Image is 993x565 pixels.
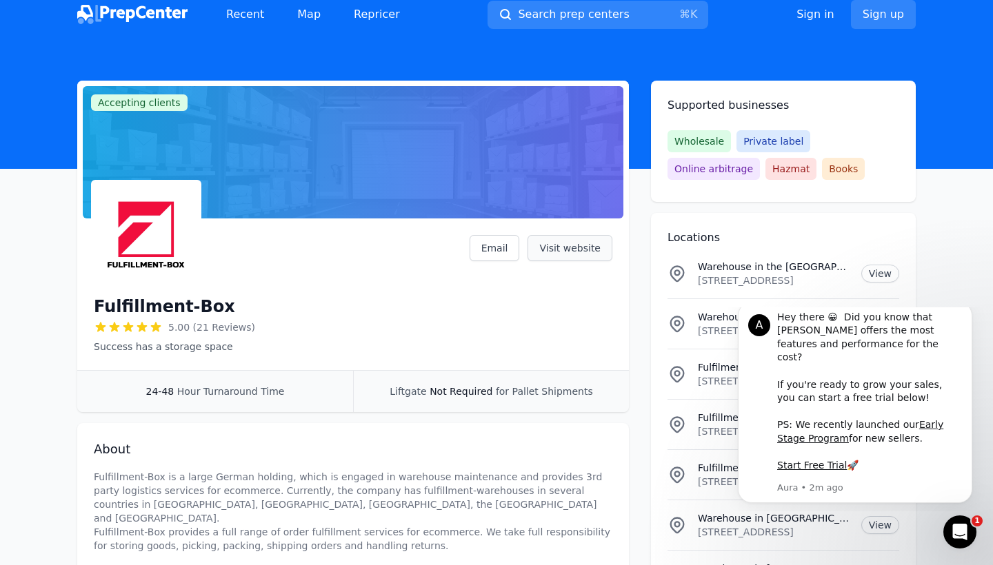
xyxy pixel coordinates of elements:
[972,515,983,526] span: 1
[943,515,976,548] iframe: Intercom live chat
[94,183,199,287] img: Fulfillment-Box
[94,470,612,553] p: Fulfillment-Box is a large German holding, which is engaged in warehouse maintenance and provides...
[698,324,850,338] p: [STREET_ADDRESS]
[698,411,850,424] p: Fulfillment-Box warehouse in [US_STATE] / [US_STATE]
[91,94,188,111] span: Accepting clients
[518,6,629,23] span: Search prep centers
[94,296,235,318] h1: Fulfillment-Box
[698,274,850,287] p: [STREET_ADDRESS]
[698,511,850,525] p: Warehouse in [GEOGRAPHIC_DATA]
[60,3,245,172] div: Message content
[390,386,426,397] span: Liftgate
[698,525,850,539] p: [STREET_ADDRESS]
[215,1,275,28] a: Recent
[861,516,899,534] a: View
[430,386,492,397] span: Not Required
[343,1,411,28] a: Repricer
[698,374,850,388] p: [STREET_ADDRESS]
[668,158,760,180] span: Online arbitrage
[286,1,332,28] a: Map
[496,386,593,397] span: for Pallet Shipments
[528,235,612,261] a: Visit website
[177,386,285,397] span: Hour Turnaround Time
[690,8,698,21] kbd: K
[698,424,850,438] p: [STREET_ADDRESS][US_STATE]
[60,3,245,165] div: Hey there 😀 Did you know that [PERSON_NAME] offers the most features and performance for the cost...
[736,130,810,152] span: Private label
[60,152,130,163] a: Start Free Trial
[698,475,850,489] p: [STREET_ADDRESS][US_STATE]
[861,265,899,282] a: View
[146,386,174,397] span: 24-48
[698,310,850,324] p: Warehouse in [GEOGRAPHIC_DATA]
[168,320,255,334] span: 5.00 (21 Reviews)
[765,158,816,180] span: Hazmat
[698,360,850,374] p: Fulfilment-Box warehouse in [GEOGRAPHIC_DATA]
[94,440,612,459] h2: About
[698,260,850,274] p: Warehouse in the [GEOGRAPHIC_DATA]
[698,461,850,475] p: Fulfillment-Box in [US_STATE]
[60,174,245,187] p: Message from Aura, sent 2m ago
[31,7,53,29] div: Profile image for Aura
[668,130,731,152] span: Wholesale
[679,8,690,21] kbd: ⌘
[717,307,993,511] iframe: Intercom notifications message
[668,97,899,114] h2: Supported businesses
[94,340,255,353] p: Success has a storage space
[822,158,865,180] span: Books
[470,235,520,261] a: Email
[77,5,188,24] img: PrepCenter
[130,152,141,163] b: 🚀
[488,1,708,29] button: Search prep centers⌘K
[668,229,899,246] h2: Locations
[796,6,834,23] a: Sign in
